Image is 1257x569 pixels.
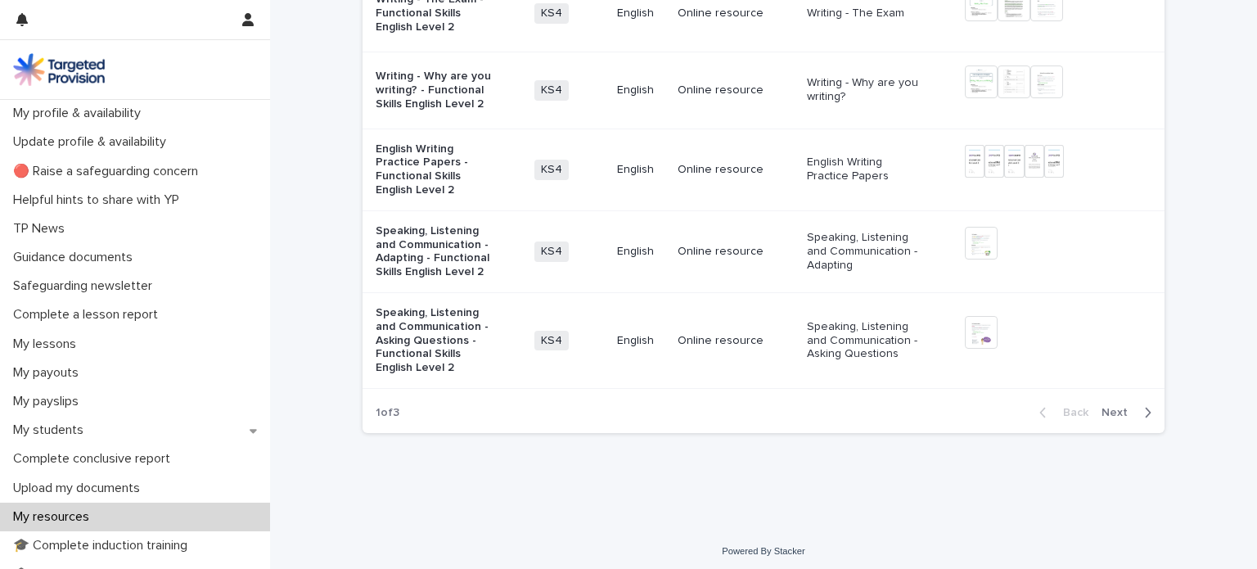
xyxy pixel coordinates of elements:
p: My lessons [7,336,89,352]
span: KS4 [534,242,569,262]
p: Writing - Why are you writing? [807,76,924,104]
p: Guidance documents [7,250,146,265]
span: KS4 [534,80,569,101]
p: Online resource [678,245,794,259]
tr: English Writing Practice Papers - Functional Skills English Level 2KS4EnglishOnline resourceEngli... [363,129,1165,210]
p: TP News [7,221,78,237]
p: English [617,334,665,348]
p: English Writing Practice Papers - Functional Skills English Level 2 [376,142,493,197]
button: Back [1026,405,1095,420]
p: My payslips [7,394,92,409]
p: 🔴 Raise a safeguarding concern [7,164,211,179]
p: Helpful hints to share with YP [7,192,192,208]
p: Speaking, Listening and Communication - Asking Questions [807,320,924,361]
span: KS4 [534,160,569,180]
img: M5nRWzHhSzIhMunXDL62 [13,53,105,86]
p: English Writing Practice Papers [807,156,924,183]
p: Online resource [678,163,794,177]
p: My resources [7,509,102,525]
p: My profile & availability [7,106,154,121]
p: Online resource [678,7,794,20]
p: English [617,84,665,97]
p: Complete a lesson report [7,307,171,323]
p: English [617,7,665,20]
p: My students [7,422,97,438]
span: Next [1102,407,1138,418]
p: Speaking, Listening and Communication - Asking Questions - Functional Skills English Level 2 [376,306,493,375]
p: My payouts [7,365,92,381]
p: Writing - Why are you writing? - Functional Skills English Level 2 [376,70,493,111]
p: Speaking, Listening and Communication - Adapting [807,231,924,272]
p: Online resource [678,334,794,348]
p: Speaking, Listening and Communication - Adapting - Functional Skills English Level 2 [376,224,493,279]
p: English [617,163,665,177]
p: Upload my documents [7,481,153,496]
tr: Speaking, Listening and Communication - Adapting - Functional Skills English Level 2KS4EnglishOnl... [363,210,1165,292]
span: KS4 [534,3,569,24]
span: Back [1053,407,1088,418]
p: Update profile & availability [7,134,179,150]
p: 🎓 Complete induction training [7,538,200,553]
p: English [617,245,665,259]
p: Safeguarding newsletter [7,278,165,294]
tr: Writing - Why are you writing? - Functional Skills English Level 2KS4EnglishOnline resourceWritin... [363,52,1165,129]
p: Online resource [678,84,794,97]
button: Next [1095,405,1165,420]
span: KS4 [534,331,569,351]
tr: Speaking, Listening and Communication - Asking Questions - Functional Skills English Level 2KS4En... [363,292,1165,388]
p: 1 of 3 [363,393,412,433]
a: Powered By Stacker [722,546,804,556]
p: Complete conclusive report [7,451,183,467]
p: Writing - The Exam [807,7,924,20]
